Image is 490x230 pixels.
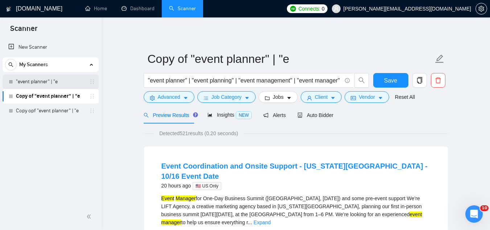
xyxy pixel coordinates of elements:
[359,93,375,101] span: Vendor
[150,95,155,101] span: setting
[89,79,95,85] span: holder
[86,213,94,220] span: double-left
[475,3,487,15] button: setting
[248,219,252,225] span: ...
[4,23,43,39] span: Scanner
[158,93,180,101] span: Advanced
[211,93,242,101] span: Job Category
[322,5,325,13] span: 0
[6,3,11,15] img: logo
[307,95,312,101] span: user
[301,91,342,103] button: userClientcaret-down
[480,205,489,211] span: 10
[373,73,408,88] button: Save
[378,95,383,101] span: caret-down
[244,95,250,101] span: caret-down
[144,113,149,118] span: search
[263,112,286,118] span: Alerts
[395,93,415,101] a: Reset All
[431,73,445,88] button: delete
[409,211,422,217] mark: event
[154,129,243,137] span: Detected 521 results (0.20 seconds)
[169,5,196,12] a: searchScanner
[161,195,174,201] mark: Event
[431,77,445,84] span: delete
[413,77,427,84] span: copy
[297,113,302,118] span: robot
[345,91,389,103] button: idcardVendorcaret-down
[287,95,292,101] span: caret-down
[330,95,335,101] span: caret-down
[148,76,342,85] input: Search Freelance Jobs...
[161,181,431,190] div: 20 hours ago
[144,112,196,118] span: Preview Results
[89,108,95,114] span: holder
[161,162,428,180] a: Event Coordination and Onsite Support - [US_STATE][GEOGRAPHIC_DATA] - 10/16 Event Date
[183,95,188,101] span: caret-down
[192,112,199,118] div: Tooltip anchor
[197,91,256,103] button: barsJob Categorycaret-down
[297,112,333,118] span: Auto Bidder
[355,77,368,84] span: search
[16,104,85,118] a: Copy opf "event planner" | "e
[161,194,431,226] div: for One-Day Business Summit ([GEOGRAPHIC_DATA], [DATE]) and some pre-event support We’re LIFT Age...
[290,6,296,12] img: upwork-logo.png
[148,50,433,68] input: Scanner name...
[144,91,194,103] button: settingAdvancedcaret-down
[273,93,284,101] span: Jobs
[85,5,107,12] a: homeHome
[3,57,99,118] li: My Scanners
[334,6,339,11] span: user
[254,219,271,225] a: Expand
[5,59,17,70] button: search
[203,95,209,101] span: bars
[8,40,93,55] a: New Scanner
[16,74,85,89] a: "event planner" | "e
[176,195,195,201] mark: Manager
[384,76,397,85] span: Save
[5,62,16,67] span: search
[207,112,252,118] span: Insights
[193,182,221,190] span: 🇺🇸 US Only
[435,54,444,64] span: edit
[354,73,369,88] button: search
[345,78,350,83] span: info-circle
[475,6,487,12] a: setting
[298,5,320,13] span: Connects:
[412,73,427,88] button: copy
[19,57,48,72] span: My Scanners
[161,219,181,225] mark: manager
[476,6,487,12] span: setting
[315,93,328,101] span: Client
[89,93,95,99] span: holder
[351,95,356,101] span: idcard
[3,40,99,55] li: New Scanner
[265,95,270,101] span: folder
[122,5,155,12] a: dashboardDashboard
[263,113,268,118] span: notification
[465,205,483,223] iframe: Intercom live chat
[207,112,213,117] span: area-chart
[16,89,85,104] a: Copy of "event planner" | "e
[236,111,252,119] span: NEW
[259,91,298,103] button: folderJobscaret-down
